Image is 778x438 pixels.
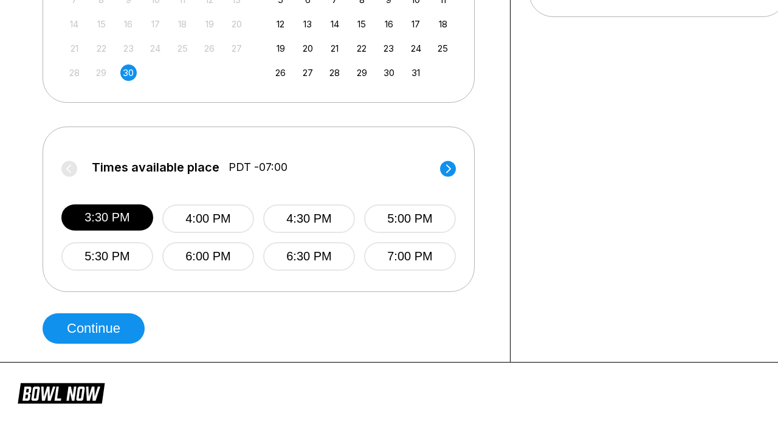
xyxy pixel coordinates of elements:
[93,16,109,32] div: Not available Monday, September 15th, 2025
[364,204,456,233] button: 5:00 PM
[326,64,343,81] div: Choose Tuesday, October 28th, 2025
[201,16,218,32] div: Not available Friday, September 19th, 2025
[435,40,451,57] div: Choose Saturday, October 25th, 2025
[408,64,424,81] div: Choose Friday, October 31st, 2025
[147,16,164,32] div: Not available Wednesday, September 17th, 2025
[354,40,370,57] div: Choose Wednesday, October 22nd, 2025
[380,16,397,32] div: Choose Thursday, October 16th, 2025
[408,40,424,57] div: Choose Friday, October 24th, 2025
[354,64,370,81] div: Choose Wednesday, October 29th, 2025
[120,16,137,32] div: Not available Tuesday, September 16th, 2025
[162,242,254,271] button: 6:00 PM
[120,64,137,81] div: Choose Tuesday, September 30th, 2025
[61,242,153,271] button: 5:30 PM
[61,204,153,231] button: 3:30 PM
[380,64,397,81] div: Choose Thursday, October 30th, 2025
[364,242,456,271] button: 7:00 PM
[272,16,289,32] div: Choose Sunday, October 12th, 2025
[229,161,287,174] span: PDT -07:00
[147,40,164,57] div: Not available Wednesday, September 24th, 2025
[380,40,397,57] div: Choose Thursday, October 23rd, 2025
[174,16,191,32] div: Not available Thursday, September 18th, 2025
[174,40,191,57] div: Not available Thursday, September 25th, 2025
[300,16,316,32] div: Choose Monday, October 13th, 2025
[162,204,254,233] button: 4:00 PM
[300,64,316,81] div: Choose Monday, October 27th, 2025
[201,40,218,57] div: Not available Friday, September 26th, 2025
[66,16,83,32] div: Not available Sunday, September 14th, 2025
[93,64,109,81] div: Not available Monday, September 29th, 2025
[263,204,355,233] button: 4:30 PM
[435,16,451,32] div: Choose Saturday, October 18th, 2025
[354,16,370,32] div: Choose Wednesday, October 15th, 2025
[326,40,343,57] div: Choose Tuesday, October 21st, 2025
[93,40,109,57] div: Not available Monday, September 22nd, 2025
[66,40,83,57] div: Not available Sunday, September 21st, 2025
[300,40,316,57] div: Choose Monday, October 20th, 2025
[229,16,245,32] div: Not available Saturday, September 20th, 2025
[326,16,343,32] div: Choose Tuesday, October 14th, 2025
[43,313,145,344] button: Continue
[229,40,245,57] div: Not available Saturday, September 27th, 2025
[120,40,137,57] div: Not available Tuesday, September 23rd, 2025
[408,16,424,32] div: Choose Friday, October 17th, 2025
[272,40,289,57] div: Choose Sunday, October 19th, 2025
[92,161,219,174] span: Times available place
[66,64,83,81] div: Not available Sunday, September 28th, 2025
[272,64,289,81] div: Choose Sunday, October 26th, 2025
[263,242,355,271] button: 6:30 PM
